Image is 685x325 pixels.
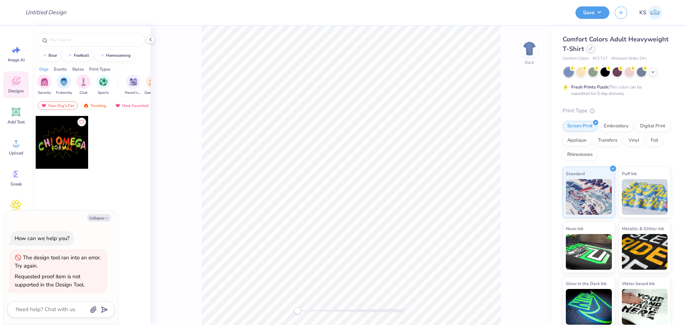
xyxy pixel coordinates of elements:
[563,56,589,62] span: Comfort Colors
[41,54,47,58] img: trend_line.gif
[11,181,22,187] span: Greek
[566,234,612,270] img: Neon Ink
[622,280,655,287] span: Water based Ink
[37,75,51,96] button: filter button
[56,75,72,96] div: filter for Fraternity
[149,78,157,86] img: Game Day Image
[648,5,662,20] img: Kath Sales
[83,103,89,108] img: trending.gif
[622,234,668,270] img: Metallic & Glitter Ink
[80,101,110,110] div: Trending
[39,66,49,72] div: Orgs
[76,75,91,96] button: filter button
[106,54,131,57] div: homecoming
[125,75,141,96] div: filter for Parent's Weekend
[40,78,49,86] img: Sorority Image
[37,75,51,96] div: filter for Sorority
[49,54,57,57] div: bear
[525,59,534,66] div: Back
[571,84,609,90] strong: Fresh Prints Flash:
[99,78,107,86] img: Sports Image
[95,50,134,61] button: homecoming
[636,5,665,20] a: KS
[76,75,91,96] div: filter for Club
[566,289,612,325] img: Glow in the Dark Ink
[566,179,612,215] img: Standard
[566,170,585,177] span: Standard
[80,90,87,96] span: Club
[112,101,152,110] div: Most Favorited
[37,50,60,61] button: bear
[7,119,25,125] span: Add Text
[8,57,25,63] span: Image AI
[611,56,647,62] span: Minimum Order: 24 +
[56,75,72,96] button: filter button
[74,54,89,57] div: football
[15,235,70,242] div: How can we help you?
[563,35,669,53] span: Comfort Colors Adult Heavyweight T-Shirt
[125,75,141,96] button: filter button
[77,118,86,126] button: Like
[89,66,111,72] div: Print Types
[566,280,607,287] span: Glow in the Dark Ink
[41,103,47,108] img: most_fav.gif
[60,78,68,86] img: Fraternity Image
[563,107,671,115] div: Print Type
[622,289,668,325] img: Water based Ink
[72,66,84,72] div: Styles
[129,78,137,86] img: Parent's Weekend Image
[563,135,591,146] div: Applique
[635,121,670,132] div: Digital Print
[96,75,110,96] div: filter for Sports
[624,135,644,146] div: Vinyl
[67,54,72,58] img: trend_line.gif
[9,150,23,156] span: Upload
[125,90,141,96] span: Parent's Weekend
[599,121,633,132] div: Embroidery
[144,75,161,96] div: filter for Game Day
[15,254,101,269] div: The design tool ran into an error. Try again.
[54,66,67,72] div: Events
[646,135,663,146] div: Foil
[96,75,110,96] button: filter button
[593,135,622,146] div: Transfers
[144,90,161,96] span: Game Day
[80,78,87,86] img: Club Image
[593,56,608,62] span: # C1717
[294,307,301,314] div: Accessibility label
[63,50,92,61] button: football
[566,225,583,232] span: Neon Ink
[115,103,121,108] img: most_fav.gif
[99,54,105,58] img: trend_line.gif
[8,88,24,94] span: Designs
[563,149,597,160] div: Rhinestones
[38,90,51,96] span: Sorority
[15,273,85,288] div: Requested proof item is not supported in the Design Tool.
[622,170,637,177] span: Puff Ink
[56,90,72,96] span: Fraternity
[639,9,646,17] span: KS
[563,121,597,132] div: Screen Print
[38,101,78,110] div: Your Org's Fav
[20,5,72,20] input: Untitled Design
[622,179,668,215] img: Puff Ink
[98,90,109,96] span: Sports
[571,84,659,97] div: This color can be expedited for 5 day delivery.
[87,214,111,222] button: Collapse
[144,75,161,96] button: filter button
[575,6,609,19] button: Save
[522,41,537,56] img: Back
[622,225,664,232] span: Metallic & Glitter Ink
[49,36,141,44] input: Try "Alpha"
